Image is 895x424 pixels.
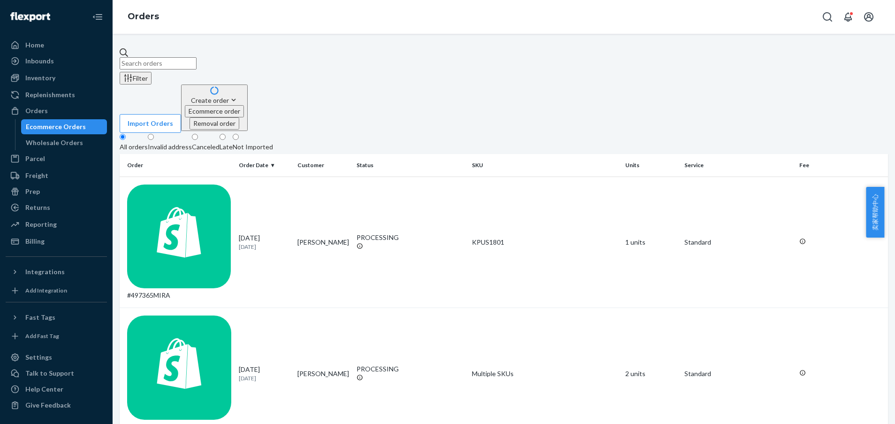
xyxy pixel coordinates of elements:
[25,187,40,196] div: Prep
[190,117,239,130] button: Removal order
[294,177,353,308] td: [PERSON_NAME]
[472,238,618,247] div: KPUS1801
[25,40,44,50] div: Home
[128,11,159,22] a: Orders
[468,154,622,177] th: SKU
[684,369,792,378] p: Standard
[6,151,107,166] a: Parcel
[239,243,290,251] p: [DATE]
[189,107,240,115] span: Ecommerce order
[6,234,107,249] a: Billing
[120,72,152,85] button: Filter
[185,95,244,105] div: Create order
[25,313,55,322] div: Fast Tags
[239,365,290,382] div: [DATE]
[21,135,107,150] a: Wholesale Orders
[25,171,48,180] div: Freight
[6,103,107,118] a: Orders
[26,122,86,131] div: Ecommerce Orders
[192,142,220,152] div: Canceled
[181,85,248,131] button: Create orderEcommerce orderRemoval order
[25,73,55,83] div: Inventory
[21,119,107,134] a: Ecommerce Orders
[6,382,107,397] a: Help Center
[239,233,290,251] div: [DATE]
[193,119,235,127] span: Removal order
[120,3,167,31] ol: breadcrumbs
[681,154,796,177] th: Service
[192,134,198,140] input: Canceled
[26,138,83,147] div: Wholesale Orders
[6,398,107,413] button: Give Feedback
[6,184,107,199] a: Prep
[220,142,233,152] div: Late
[25,385,63,394] div: Help Center
[220,134,226,140] input: Late
[25,154,45,163] div: Parcel
[356,233,464,242] div: PROCESSING
[239,374,290,382] p: [DATE]
[120,57,197,69] input: Search orders
[622,177,681,308] td: 1 units
[6,200,107,215] a: Returns
[6,38,107,53] a: Home
[25,106,48,116] div: Orders
[235,154,294,177] th: Order Date
[353,154,468,177] th: Status
[123,73,148,83] div: Filter
[297,161,349,169] div: Customer
[25,353,52,362] div: Settings
[859,8,878,26] button: Open account menu
[622,154,681,177] th: Units
[148,134,154,140] input: Invalid address
[25,203,50,212] div: Returns
[6,264,107,279] button: Integrations
[6,329,107,344] a: Add Fast Tag
[6,168,107,183] a: Freight
[25,267,65,277] div: Integrations
[120,142,148,152] div: All orders
[6,54,107,69] a: Inbounds
[88,8,107,26] button: Close Navigation
[25,90,75,100] div: Replenishments
[6,70,107,85] a: Inventory
[839,8,857,26] button: Open notifications
[25,369,74,378] div: Talk to Support
[148,142,192,152] div: Invalid address
[25,401,71,410] div: Give Feedback
[233,142,273,152] div: Not Imported
[818,8,837,26] button: Open Search Box
[120,114,181,133] button: Import Orders
[6,310,107,325] button: Fast Tags
[6,283,107,298] a: Add Integration
[10,12,50,22] img: Flexport logo
[356,364,464,374] div: PROCESSING
[6,366,107,381] a: Talk to Support
[25,332,59,340] div: Add Fast Tag
[6,350,107,365] a: Settings
[120,134,126,140] input: All orders
[120,154,235,177] th: Order
[866,187,884,238] button: 卖家帮助中心
[233,134,239,140] input: Not Imported
[25,237,45,246] div: Billing
[25,286,67,294] div: Add Integration
[6,217,107,232] a: Reporting
[127,185,231,301] div: #497365MIRA
[25,220,57,229] div: Reporting
[796,154,888,177] th: Fee
[6,87,107,102] a: Replenishments
[185,105,244,117] button: Ecommerce order
[684,238,792,247] p: Standard
[25,56,54,66] div: Inbounds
